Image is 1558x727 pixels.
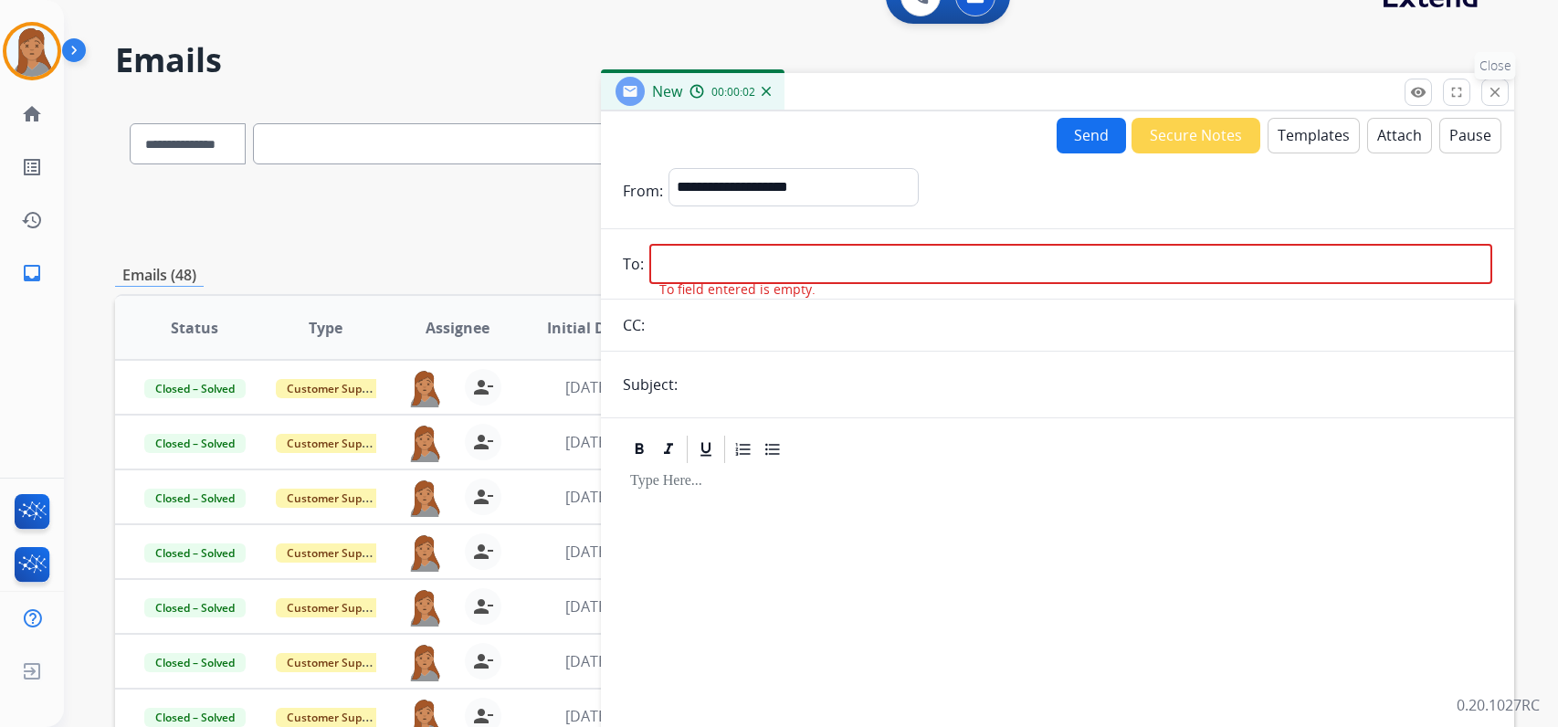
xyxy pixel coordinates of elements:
[1448,84,1465,100] mat-icon: fullscreen
[1367,118,1432,153] button: Attach
[1439,118,1501,153] button: Pause
[144,379,246,398] span: Closed – Solved
[711,85,755,100] span: 00:00:02
[171,317,218,339] span: Status
[426,317,490,339] span: Assignee
[565,651,611,671] span: [DATE]
[759,436,786,463] div: Bullet List
[21,156,43,178] mat-icon: list_alt
[1487,84,1503,100] mat-icon: close
[626,436,653,463] div: Bold
[472,705,494,727] mat-icon: person_remove
[276,434,395,453] span: Customer Support
[144,489,246,508] span: Closed – Solved
[276,379,395,398] span: Customer Support
[692,436,720,463] div: Underline
[472,486,494,508] mat-icon: person_remove
[406,424,443,462] img: agent-avatar
[144,543,246,563] span: Closed – Solved
[1057,118,1126,153] button: Send
[276,489,395,508] span: Customer Support
[565,542,611,562] span: [DATE]
[406,533,443,572] img: agent-avatar
[655,436,682,463] div: Italic
[276,543,395,563] span: Customer Support
[623,253,644,275] p: To:
[472,431,494,453] mat-icon: person_remove
[565,596,611,616] span: [DATE]
[472,541,494,563] mat-icon: person_remove
[1481,79,1509,106] button: Close
[21,209,43,231] mat-icon: history
[472,650,494,672] mat-icon: person_remove
[6,26,58,77] img: avatar
[406,643,443,681] img: agent-avatar
[565,487,611,507] span: [DATE]
[276,653,395,672] span: Customer Support
[1475,52,1516,79] p: Close
[659,280,816,299] span: To field entered is empty.
[1132,118,1260,153] button: Secure Notes
[276,708,395,727] span: Customer Support
[652,81,682,101] span: New
[1268,118,1360,153] button: Templates
[309,317,342,339] span: Type
[406,588,443,627] img: agent-avatar
[115,42,1514,79] h2: Emails
[623,180,663,202] p: From:
[472,376,494,398] mat-icon: person_remove
[565,377,611,397] span: [DATE]
[21,262,43,284] mat-icon: inbox
[115,264,204,287] p: Emails (48)
[406,369,443,407] img: agent-avatar
[144,598,246,617] span: Closed – Solved
[565,432,611,452] span: [DATE]
[406,479,443,517] img: agent-avatar
[565,706,611,726] span: [DATE]
[1410,84,1426,100] mat-icon: remove_red_eye
[144,434,246,453] span: Closed – Solved
[730,436,757,463] div: Ordered List
[472,595,494,617] mat-icon: person_remove
[1457,694,1540,716] p: 0.20.1027RC
[276,598,395,617] span: Customer Support
[144,708,246,727] span: Closed – Solved
[623,314,645,336] p: CC:
[547,317,629,339] span: Initial Date
[21,103,43,125] mat-icon: home
[623,374,678,395] p: Subject:
[144,653,246,672] span: Closed – Solved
